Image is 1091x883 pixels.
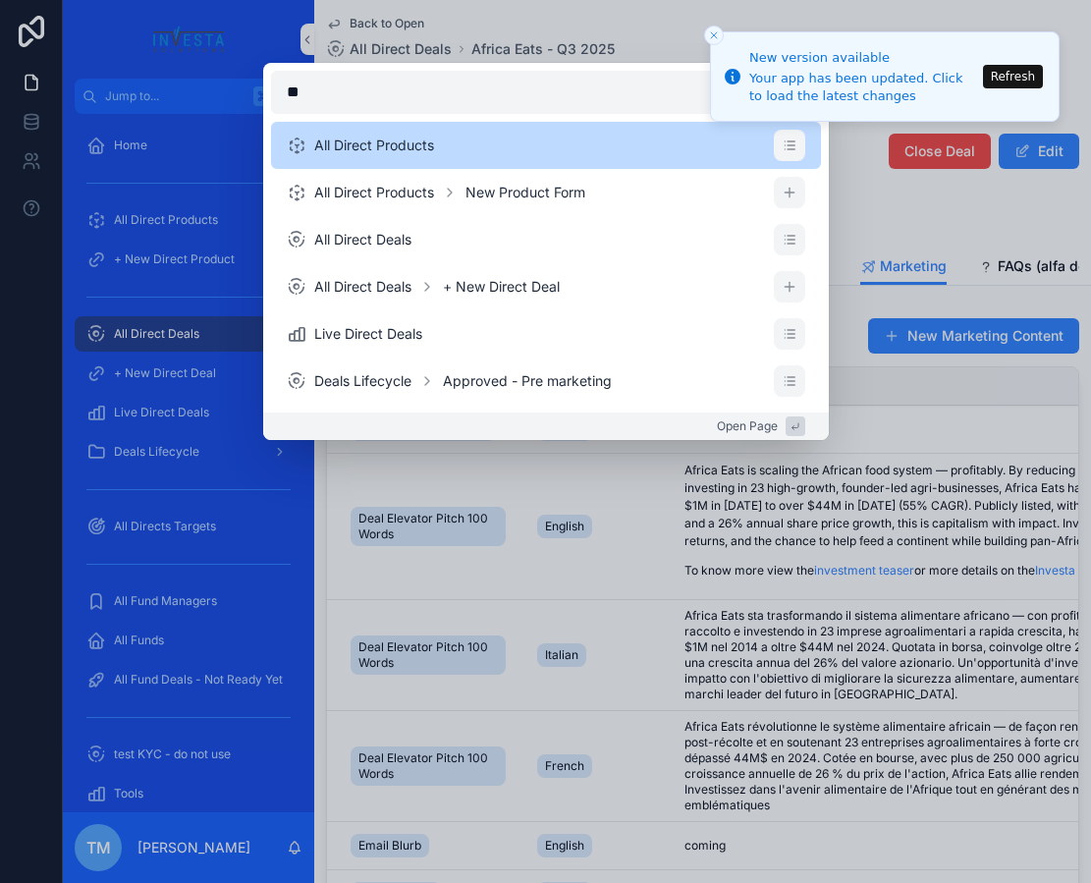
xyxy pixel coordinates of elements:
span: All Direct Deals [314,230,411,249]
span: All Direct Products [314,183,434,202]
button: Close toast [704,26,724,45]
span: Open Page [717,418,778,434]
span: All Direct Products [314,136,434,155]
span: Approved - Pre marketing [443,371,612,391]
button: Refresh [983,65,1043,88]
span: All Direct Deals [314,277,411,297]
div: New version available [749,48,977,68]
span: Deals Lifecycle [314,371,411,391]
span: New Product Form [465,183,585,202]
span: + New Direct Deal [443,277,560,297]
div: Your app has been updated. Click to load the latest changes [749,70,977,105]
div: scrollable content [271,122,821,405]
span: Live Direct Deals [314,324,422,344]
